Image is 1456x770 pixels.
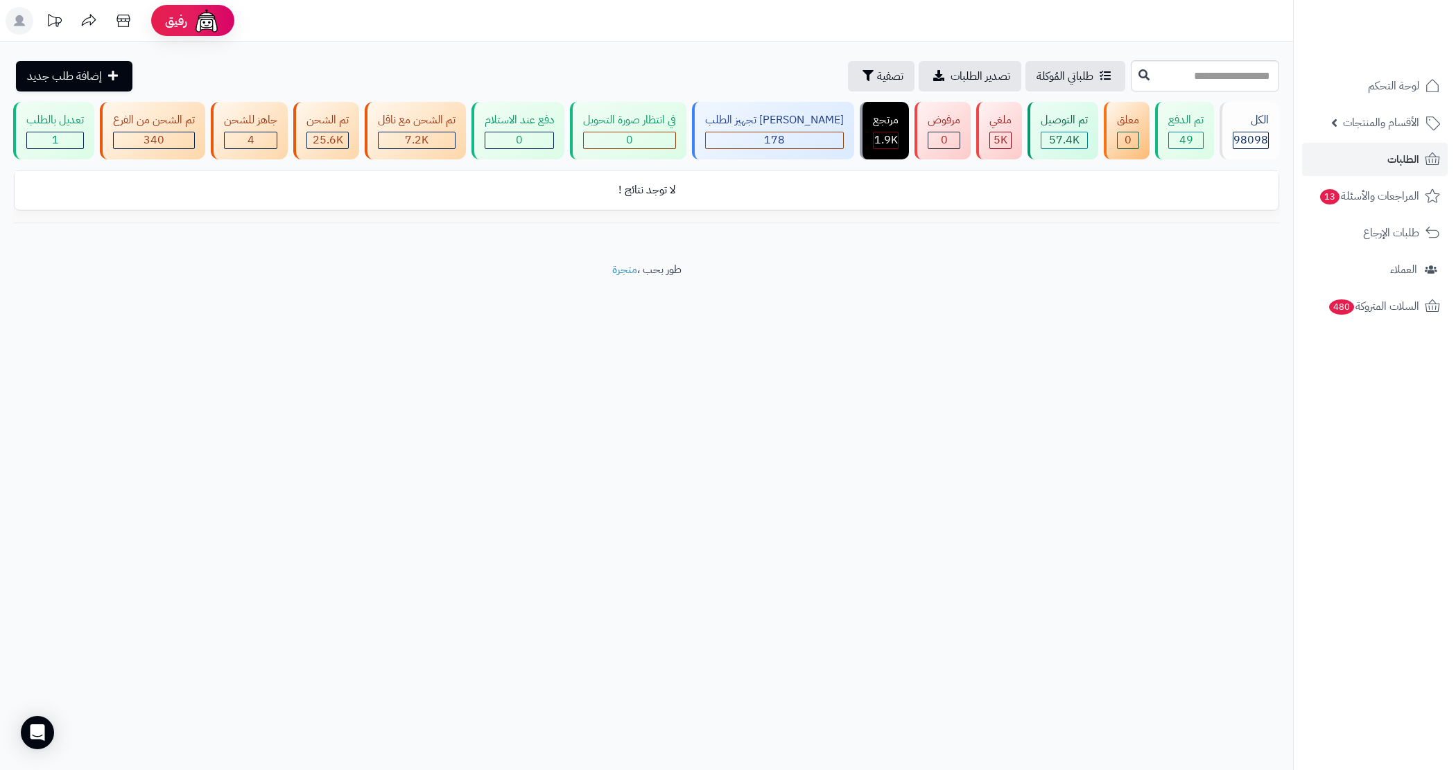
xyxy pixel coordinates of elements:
div: 0 [1118,132,1138,148]
span: 1 [52,132,59,148]
span: 5K [994,132,1007,148]
span: طلباتي المُوكلة [1037,68,1093,85]
div: [PERSON_NAME] تجهيز الطلب [705,112,844,128]
a: تم الشحن من الفرع 340 [97,102,208,159]
div: Open Intercom Messenger [21,716,54,749]
a: متجرة [612,261,637,278]
span: 49 [1179,132,1193,148]
a: ملغي 5K [973,102,1025,159]
div: تم الشحن [306,112,349,128]
td: لا توجد نتائج ! [15,171,1279,209]
div: تم الشحن من الفرع [113,112,195,128]
a: تم الشحن مع ناقل 7.2K [362,102,469,159]
a: تعديل بالطلب 1 [10,102,97,159]
button: تصفية [848,61,915,91]
span: 98098 [1233,132,1268,148]
div: 4 [225,132,277,148]
div: 178 [706,132,843,148]
span: 178 [764,132,785,148]
span: 1.9K [874,132,898,148]
img: ai-face.png [193,7,220,35]
div: تم الشحن مع ناقل [378,112,456,128]
div: 1871 [874,132,898,148]
span: 340 [144,132,164,148]
div: 25564 [307,132,348,148]
div: الكل [1233,112,1269,128]
a: في انتظار صورة التحويل 0 [567,102,689,159]
span: 0 [1125,132,1132,148]
a: الكل98098 [1217,102,1282,159]
span: الطلبات [1387,150,1419,169]
div: جاهز للشحن [224,112,277,128]
span: لوحة التحكم [1368,76,1419,96]
div: تعديل بالطلب [26,112,84,128]
a: لوحة التحكم [1302,69,1448,103]
div: 7222 [379,132,455,148]
img: logo-2.png [1362,26,1443,55]
span: تصدير الطلبات [951,68,1010,85]
a: مرتجع 1.9K [857,102,912,159]
span: 480 [1328,299,1355,315]
a: طلباتي المُوكلة [1025,61,1125,91]
span: العملاء [1390,260,1417,279]
span: 13 [1319,189,1340,204]
span: طلبات الإرجاع [1363,223,1419,243]
a: تصدير الطلبات [919,61,1021,91]
a: تحديثات المنصة [37,7,71,38]
span: إضافة طلب جديد [27,68,102,85]
div: مرتجع [873,112,899,128]
span: 0 [516,132,523,148]
a: [PERSON_NAME] تجهيز الطلب 178 [689,102,857,159]
div: دفع عند الاستلام [485,112,554,128]
a: مرفوض 0 [912,102,973,159]
span: الأقسام والمنتجات [1343,113,1419,132]
div: 5029 [990,132,1011,148]
a: جاهز للشحن 4 [208,102,291,159]
span: 4 [248,132,254,148]
a: طلبات الإرجاع [1302,216,1448,250]
span: 0 [626,132,633,148]
a: السلات المتروكة480 [1302,290,1448,323]
div: 0 [485,132,553,148]
span: 7.2K [405,132,428,148]
span: السلات المتروكة [1328,297,1419,316]
a: تم التوصيل 57.4K [1025,102,1101,159]
div: في انتظار صورة التحويل [583,112,676,128]
div: 49 [1169,132,1203,148]
span: 0 [941,132,948,148]
a: المراجعات والأسئلة13 [1302,180,1448,213]
div: 0 [928,132,960,148]
a: العملاء [1302,253,1448,286]
div: مرفوض [928,112,960,128]
div: 340 [114,132,194,148]
div: 1 [27,132,83,148]
a: تم الشحن 25.6K [291,102,362,159]
span: 57.4K [1049,132,1080,148]
span: 25.6K [313,132,343,148]
div: تم التوصيل [1041,112,1088,128]
div: 57353 [1041,132,1087,148]
a: دفع عند الاستلام 0 [469,102,567,159]
a: معلق 0 [1101,102,1152,159]
div: 0 [584,132,675,148]
a: تم الدفع 49 [1152,102,1217,159]
a: الطلبات [1302,143,1448,176]
span: المراجعات والأسئلة [1319,186,1419,206]
div: ملغي [989,112,1012,128]
div: تم الدفع [1168,112,1204,128]
div: معلق [1117,112,1139,128]
a: إضافة طلب جديد [16,61,132,91]
span: تصفية [877,68,903,85]
span: رفيق [165,12,187,29]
